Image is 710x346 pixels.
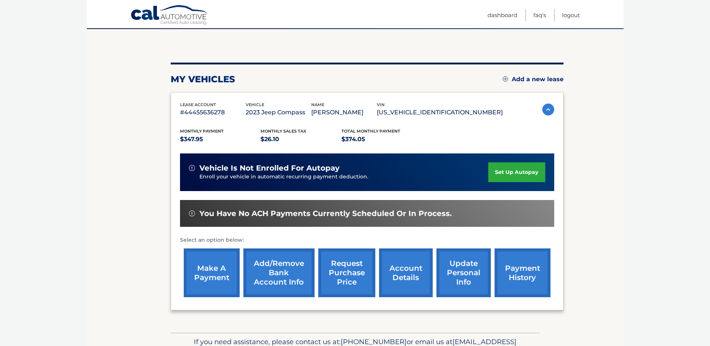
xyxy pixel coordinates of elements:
span: vehicle is not enrolled for autopay [199,164,340,173]
p: #44455636278 [180,107,246,118]
a: FAQ's [533,9,546,21]
a: Dashboard [487,9,517,21]
a: update personal info [436,248,491,297]
h2: my vehicles [171,74,235,85]
a: Add/Remove bank account info [243,248,315,297]
span: vehicle [246,102,264,107]
img: accordion-active.svg [542,104,554,115]
p: 2023 Jeep Compass [246,107,311,118]
a: make a payment [184,248,240,297]
span: vin [377,102,385,107]
span: You have no ACH payments currently scheduled or in process. [199,209,452,218]
p: [US_VEHICLE_IDENTIFICATION_NUMBER] [377,107,503,118]
span: name [311,102,324,107]
span: [PHONE_NUMBER] [341,337,407,346]
p: $374.05 [341,134,422,145]
a: request purchase price [318,248,375,297]
p: $347.95 [180,134,261,145]
img: alert-white.svg [189,165,195,171]
a: Logout [562,9,580,21]
img: add.svg [503,76,508,82]
a: account details [379,248,433,297]
a: Cal Automotive [130,5,209,26]
p: Select an option below: [180,236,554,245]
img: alert-white.svg [189,210,195,216]
a: Add a new lease [503,76,564,83]
span: lease account [180,102,216,107]
p: Enroll your vehicle in automatic recurring payment deduction. [199,173,489,181]
span: Total Monthly Payment [341,128,400,134]
span: Monthly sales Tax [261,128,306,134]
p: $26.10 [261,134,341,145]
a: payment history [495,248,550,297]
a: set up autopay [488,162,545,182]
span: Monthly Payment [180,128,224,134]
p: [PERSON_NAME] [311,107,377,118]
